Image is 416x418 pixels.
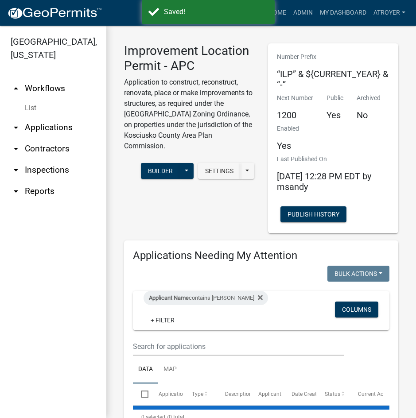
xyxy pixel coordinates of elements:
[11,83,21,94] i: arrow_drop_up
[11,186,21,197] i: arrow_drop_down
[225,391,252,397] span: Description
[158,356,182,384] a: Map
[277,69,390,90] h5: “ILP” & ${CURRENT_YEAR} & “-”
[144,291,268,305] div: contains [PERSON_NAME]
[358,391,395,397] span: Current Activity
[283,383,316,405] datatable-header-cell: Date Created
[11,165,21,175] i: arrow_drop_down
[370,4,409,21] a: atroyer
[350,383,383,405] datatable-header-cell: Current Activity
[280,212,346,219] wm-modal-confirm: Workflow Publish History
[316,4,370,21] a: My Dashboard
[290,4,316,21] a: Admin
[133,337,344,356] input: Search for applications
[124,77,255,151] p: Application to construct, reconstruct, renovate, place or make improvements to structures, as req...
[316,383,350,405] datatable-header-cell: Status
[133,383,150,405] datatable-header-cell: Select
[192,391,203,397] span: Type
[357,110,381,120] h5: No
[277,140,299,151] h5: Yes
[198,163,241,179] button: Settings
[144,312,182,328] a: + Filter
[335,302,378,317] button: Columns
[277,52,390,62] p: Number Prefix
[292,391,323,397] span: Date Created
[325,391,340,397] span: Status
[327,93,343,103] p: Public
[150,383,183,405] datatable-header-cell: Application Number
[280,206,346,222] button: Publish History
[277,93,313,103] p: Next Number
[217,383,250,405] datatable-header-cell: Description
[327,110,343,120] h5: Yes
[183,383,216,405] datatable-header-cell: Type
[141,163,180,179] button: Builder
[265,4,290,21] a: Home
[149,294,189,301] span: Applicant Name
[277,171,371,192] span: [DATE] 12:28 PM EDT by msandy
[277,110,313,120] h5: 1200
[357,93,381,103] p: Archived
[327,266,389,282] button: Bulk Actions
[164,7,268,17] div: Saved!
[277,124,299,133] p: Enabled
[159,391,207,397] span: Application Number
[277,155,390,164] p: Last Published On
[250,383,283,405] datatable-header-cell: Applicant
[133,249,389,262] h4: Applications Needing My Attention
[124,43,255,73] h3: Improvement Location Permit - APC
[258,391,281,397] span: Applicant
[11,122,21,133] i: arrow_drop_down
[11,143,21,154] i: arrow_drop_down
[133,356,158,384] a: Data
